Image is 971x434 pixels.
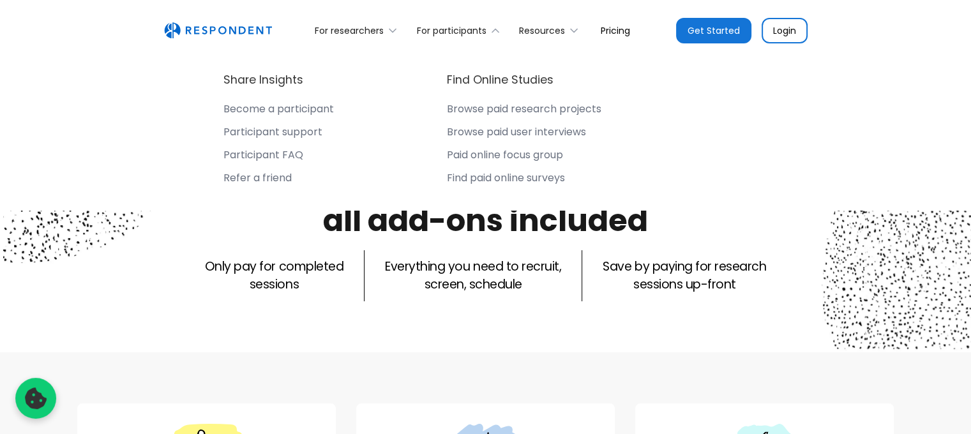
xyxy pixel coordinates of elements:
div: Become a participant [223,103,334,116]
div: For researchers [308,15,409,45]
a: Find paid online surveys [447,172,601,190]
div: For researchers [315,24,384,37]
div: Resources [512,15,591,45]
div: Paid online focus group [447,149,563,161]
a: Browse paid research projects [447,103,601,121]
a: Get Started [676,18,751,43]
div: Participant FAQ [223,149,303,161]
a: Participant support [223,126,334,144]
h4: Find Online Studies [447,72,553,87]
p: Everything you need to recruit, screen, schedule [385,258,561,294]
p: Only pay for completed sessions [205,258,343,294]
div: For participants [409,15,511,45]
a: Login [762,18,808,43]
a: Browse paid user interviews [447,126,601,144]
img: Untitled UI logotext [164,22,272,39]
h4: Share Insights [223,72,303,87]
div: Refer a friend [223,172,292,184]
p: Save by paying for research sessions up-front [603,258,766,294]
a: Refer a friend [223,172,334,190]
div: Browse paid user interviews [447,126,586,138]
a: Participant FAQ [223,149,334,167]
a: Paid online focus group [447,149,601,167]
a: Pricing [591,15,640,45]
div: Resources [519,24,565,37]
div: Participant support [223,126,322,138]
div: For participants [417,24,486,37]
div: Find paid online surveys [447,172,565,184]
a: Become a participant [223,103,334,121]
a: home [164,22,272,39]
div: Browse paid research projects [447,103,601,116]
